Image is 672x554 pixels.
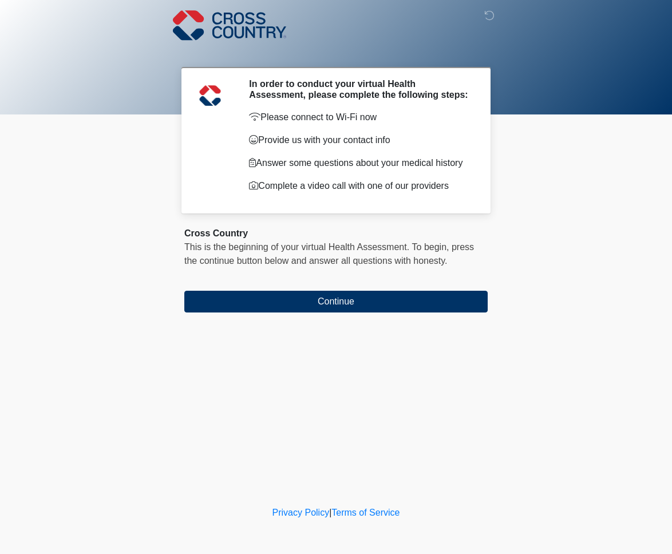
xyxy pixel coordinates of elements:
[249,110,471,124] p: Please connect to Wi-Fi now
[184,242,474,266] span: press the continue button below and answer all questions with honesty.
[331,508,400,517] a: Terms of Service
[184,227,488,240] div: Cross Country
[412,242,452,252] span: To begin,
[184,291,488,312] button: Continue
[249,156,471,170] p: Answer some questions about your medical history
[184,242,409,252] span: This is the beginning of your virtual Health Assessment.
[249,78,471,100] h2: In order to conduct your virtual Health Assessment, please complete the following steps:
[176,41,496,62] h1: ‎ ‎ ‎
[249,179,471,193] p: Complete a video call with one of our providers
[249,133,471,147] p: Provide us with your contact info
[329,508,331,517] a: |
[193,78,227,113] img: Agent Avatar
[173,9,286,42] img: Cross Country Logo
[272,508,330,517] a: Privacy Policy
